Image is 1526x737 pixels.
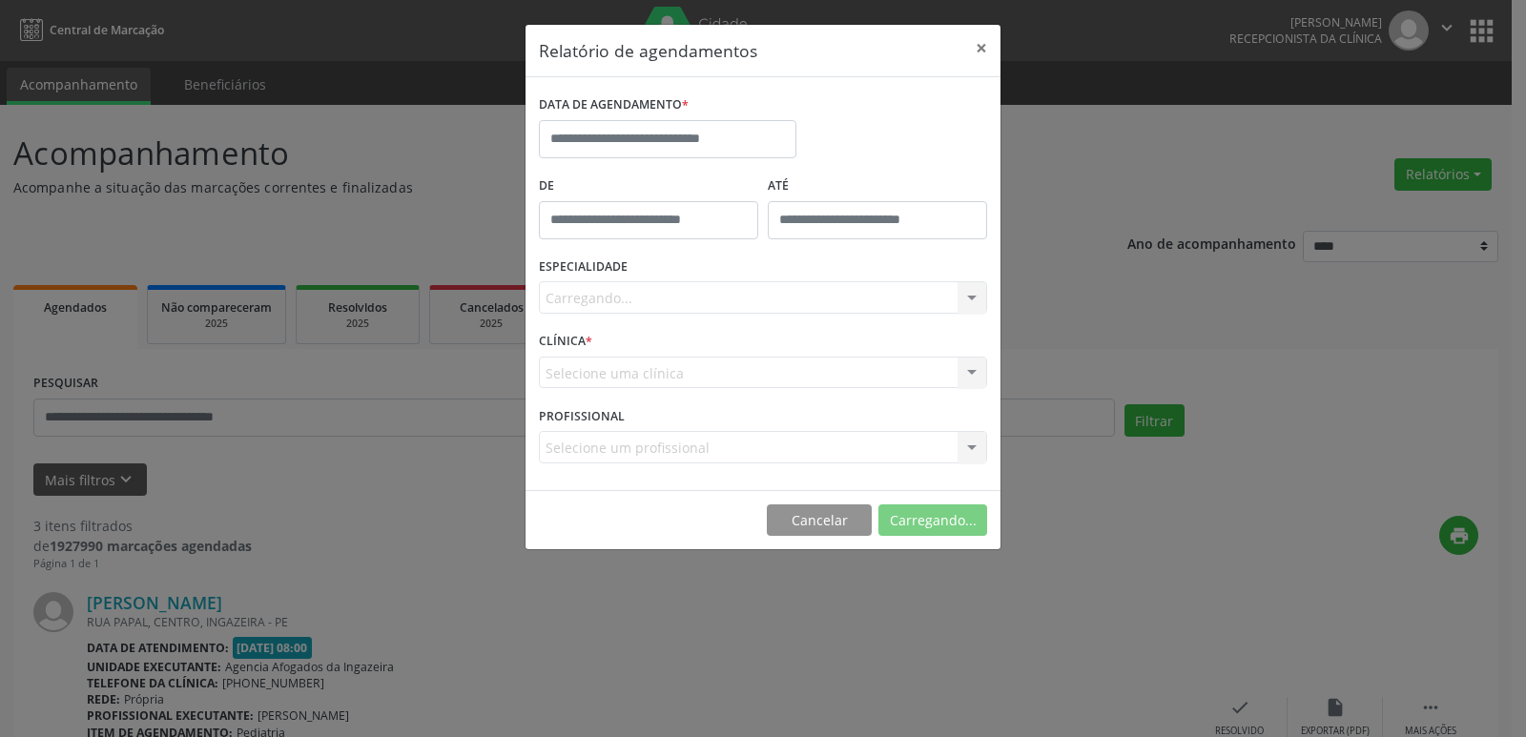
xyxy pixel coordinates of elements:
label: CLÍNICA [539,327,592,357]
label: ATÉ [768,172,987,201]
button: Carregando... [878,504,987,537]
button: Close [962,25,1000,72]
label: DATA DE AGENDAMENTO [539,91,689,120]
label: De [539,172,758,201]
button: Cancelar [767,504,872,537]
h5: Relatório de agendamentos [539,38,757,63]
label: PROFISSIONAL [539,401,625,431]
label: ESPECIALIDADE [539,253,628,282]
